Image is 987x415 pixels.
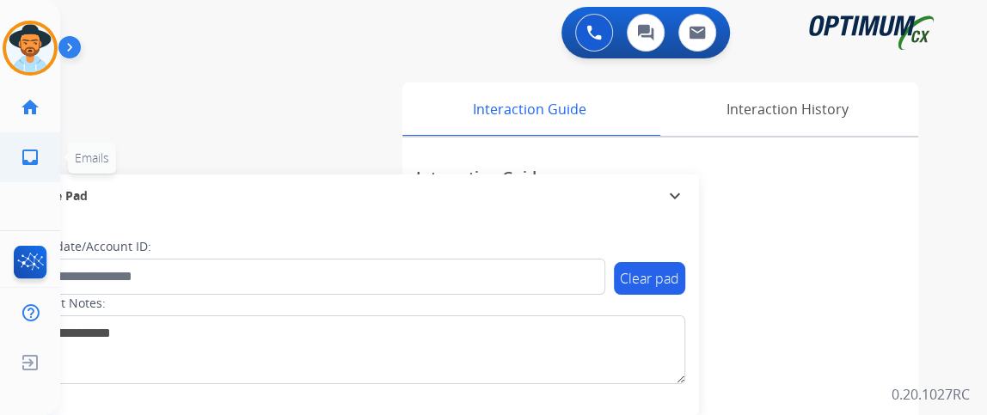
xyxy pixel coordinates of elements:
[545,167,566,187] mat-icon: arrow_drop_down
[416,165,545,189] h3: Interaction Guide
[402,82,656,136] div: Interaction Guide
[20,147,40,168] mat-icon: inbox
[614,262,685,295] button: Clear pad
[656,82,918,136] div: Interaction History
[892,384,970,405] p: 0.20.1027RC
[20,97,40,118] mat-icon: home
[6,24,54,72] img: avatar
[75,150,109,166] span: Emails
[21,295,106,312] label: Contact Notes:
[22,238,151,255] label: Candidate/Account ID:
[665,186,685,206] mat-icon: expand_more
